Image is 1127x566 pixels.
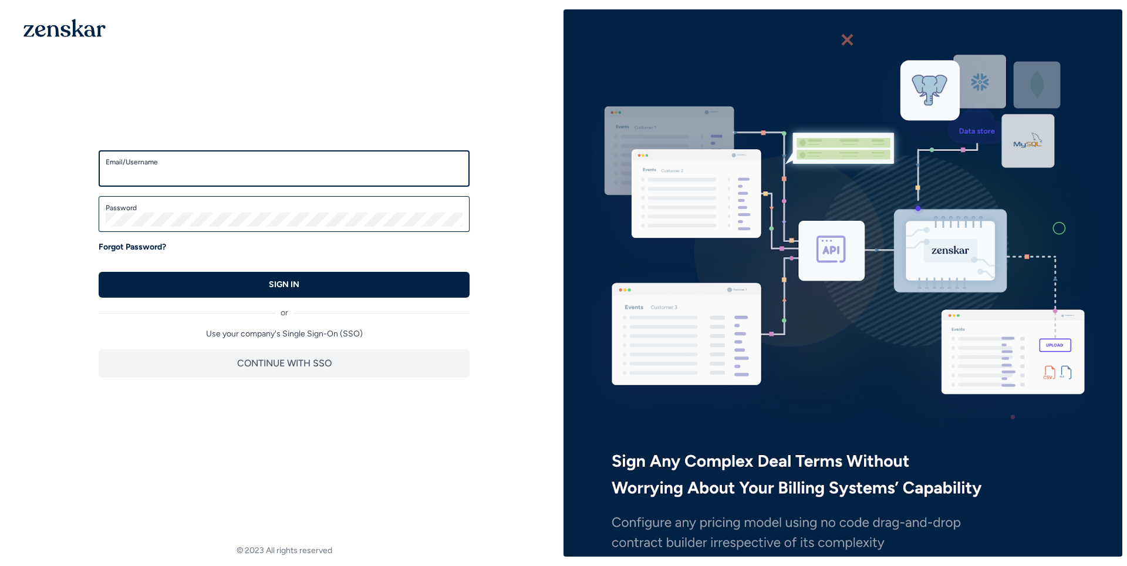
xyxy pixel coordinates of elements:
div: or [99,298,470,319]
button: SIGN IN [99,272,470,298]
img: 1OGAJ2xQqyY4LXKgY66KYq0eOWRCkrZdAb3gUhuVAqdWPZE9SRJmCz+oDMSn4zDLXe31Ii730ItAGKgCKgCCgCikA4Av8PJUP... [23,19,106,37]
a: Forgot Password? [99,241,166,253]
button: CONTINUE WITH SSO [99,349,470,378]
label: Password [106,203,463,213]
p: Use your company's Single Sign-On (SSO) [99,328,470,340]
label: Email/Username [106,157,463,167]
footer: © 2023 All rights reserved [5,545,563,557]
p: SIGN IN [269,279,299,291]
